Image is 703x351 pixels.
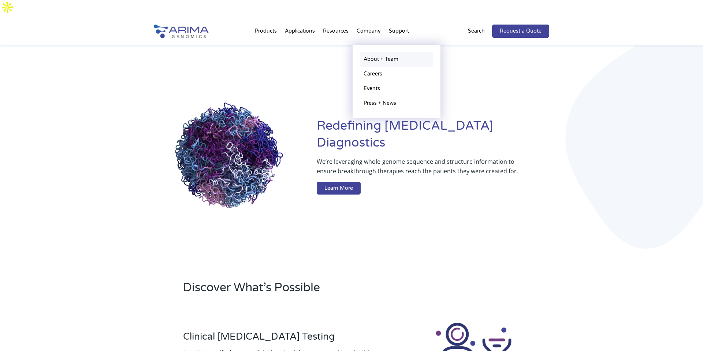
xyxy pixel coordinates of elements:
p: We’re leveraging whole-genome sequence and structure information to ensure breakthrough therapies... [317,157,520,182]
h3: Clinical [MEDICAL_DATA] Testing [183,331,382,348]
a: Request a Quote [492,25,549,38]
h1: Redefining [MEDICAL_DATA] Diagnostics [317,118,549,157]
img: Arima-Genomics-logo [154,25,209,38]
a: Events [360,81,433,96]
h2: Discover What’s Possible [183,280,445,302]
a: Learn More [317,182,361,195]
a: Careers [360,67,433,81]
p: Search [468,26,485,36]
a: About + Team [360,52,433,67]
iframe: Chat Widget [666,316,703,351]
a: Press + News [360,96,433,111]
